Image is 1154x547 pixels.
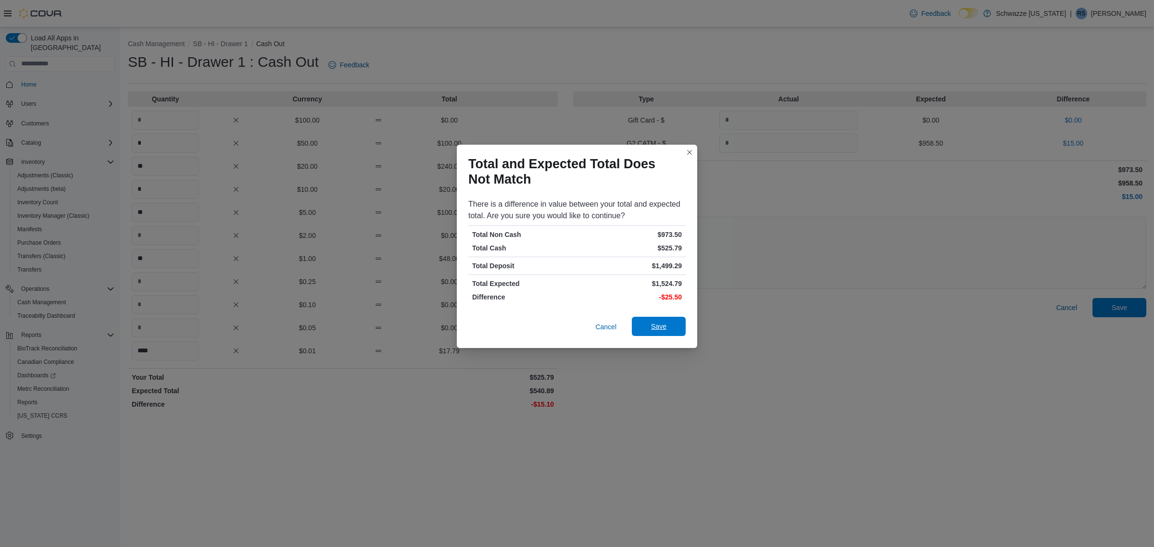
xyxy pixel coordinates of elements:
[632,317,686,336] button: Save
[472,243,575,253] p: Total Cash
[579,292,682,302] p: -$25.50
[579,230,682,239] p: $973.50
[579,243,682,253] p: $525.79
[472,261,575,271] p: Total Deposit
[591,317,620,336] button: Cancel
[472,230,575,239] p: Total Non Cash
[472,279,575,288] p: Total Expected
[595,322,616,332] span: Cancel
[468,199,686,222] div: There is a difference in value between your total and expected total. Are you sure you would like...
[579,261,682,271] p: $1,499.29
[684,147,695,158] button: Closes this modal window
[472,292,575,302] p: Difference
[651,322,666,331] span: Save
[468,156,678,187] h1: Total and Expected Total Does Not Match
[579,279,682,288] p: $1,524.79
